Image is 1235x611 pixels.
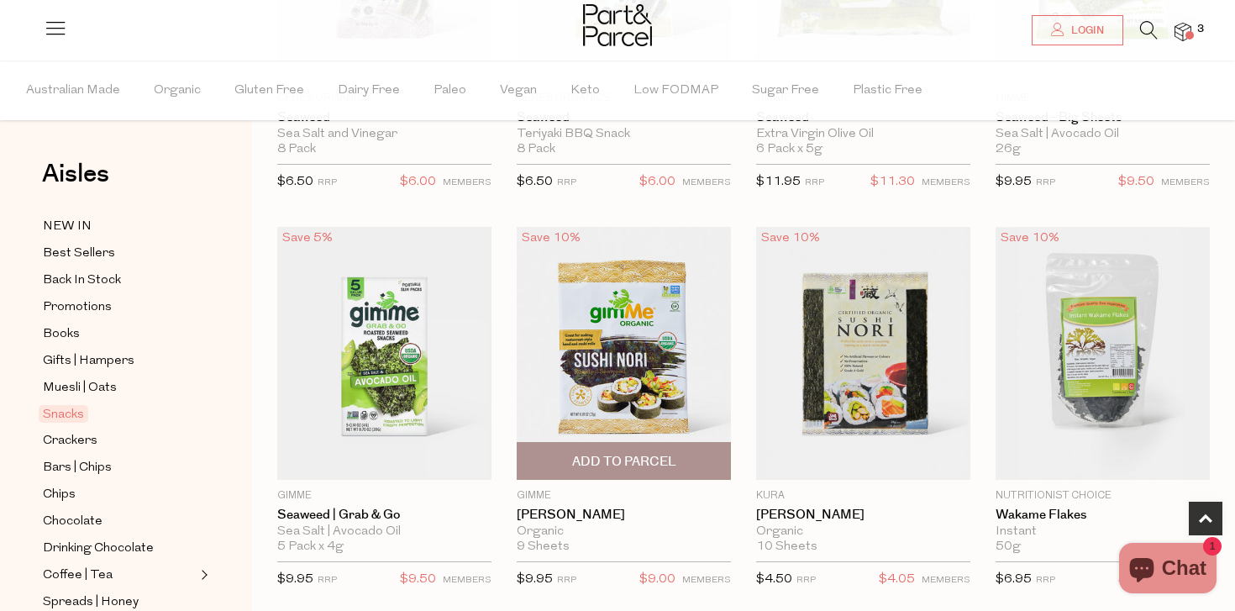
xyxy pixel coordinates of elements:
span: Gifts | Hampers [43,351,134,371]
p: Gimme [517,488,731,503]
a: Seaweed | Grab & Go [277,508,491,523]
small: RRP [1036,178,1055,187]
a: Login [1032,15,1123,45]
span: Add To Parcel [572,453,676,471]
span: Aisles [42,155,109,192]
span: $4.05 [879,569,915,591]
div: Sea Salt and Vinegar [277,127,491,142]
span: Best Sellers [43,244,115,264]
span: $9.95 [277,573,313,586]
span: 8 Pack [277,142,316,157]
span: Keto [570,61,600,120]
small: RRP [557,178,576,187]
small: MEMBERS [443,178,491,187]
a: Best Sellers [43,243,196,264]
a: NEW IN [43,216,196,237]
a: Books [43,324,196,345]
span: $9.00 [639,569,675,591]
span: Australian Made [26,61,120,120]
div: Sea Salt | Avocado Oil [277,524,491,540]
span: $6.00 [639,171,675,193]
small: MEMBERS [1161,178,1210,187]
a: Back In Stock [43,270,196,291]
span: Drinking Chocolate [43,539,154,559]
span: Chips [43,485,76,505]
span: $11.30 [870,171,915,193]
a: Wakame Flakes [996,508,1210,523]
small: RRP [318,178,337,187]
img: Sushi Nori [517,227,731,480]
div: Extra Virgin Olive Oil [756,127,970,142]
p: Nutritionist Choice [996,488,1210,503]
a: Promotions [43,297,196,318]
a: Chocolate [43,511,196,532]
div: Sea Salt | Avocado Oil [996,127,1210,142]
div: Teriyaki BBQ Snack [517,127,731,142]
span: $9.95 [517,573,553,586]
img: Seaweed | Grab & Go [277,227,491,480]
a: Gifts | Hampers [43,350,196,371]
span: Organic [154,61,201,120]
span: Sugar Free [752,61,819,120]
span: $6.50 [517,176,553,188]
small: RRP [1036,576,1055,585]
span: $9.95 [996,176,1032,188]
a: [PERSON_NAME] [756,508,970,523]
a: Chips [43,484,196,505]
p: Gimme [277,488,491,503]
small: MEMBERS [922,178,970,187]
span: 8 Pack [517,142,555,157]
a: Crackers [43,430,196,451]
span: Gluten Free [234,61,304,120]
a: Drinking Chocolate [43,538,196,559]
span: Muesli | Oats [43,378,117,398]
span: 26g [996,142,1021,157]
a: 3 [1175,23,1191,40]
span: $6.00 [400,171,436,193]
span: Snacks [39,405,88,423]
small: RRP [805,178,824,187]
a: Aisles [42,161,109,203]
small: MEMBERS [922,576,970,585]
inbox-online-store-chat: Shopify online store chat [1114,543,1222,598]
div: Save 10% [756,227,825,250]
span: Bars | Chips [43,458,112,478]
div: Save 10% [996,227,1064,250]
span: $9.50 [1118,171,1154,193]
a: Muesli | Oats [43,377,196,398]
span: Promotions [43,298,112,318]
small: MEMBERS [443,576,491,585]
span: $6.50 [277,176,313,188]
button: Add To Parcel [517,442,731,480]
a: Bars | Chips [43,457,196,478]
span: 10 Sheets [756,540,817,555]
p: Kura [756,488,970,503]
span: Books [43,324,80,345]
div: Organic [756,524,970,540]
span: Crackers [43,431,97,451]
span: Plastic Free [853,61,922,120]
span: Chocolate [43,512,102,532]
span: NEW IN [43,217,92,237]
span: 50g [996,540,1021,555]
span: Coffee | Tea [43,566,113,586]
div: Organic [517,524,731,540]
div: Save 10% [517,227,586,250]
div: Instant [996,524,1210,540]
span: 6 Pack x 5g [756,142,822,157]
span: $11.95 [756,176,801,188]
span: Login [1067,24,1104,38]
small: RRP [318,576,337,585]
span: Low FODMAP [633,61,718,120]
span: Dairy Free [338,61,400,120]
a: [PERSON_NAME] [517,508,731,523]
span: $9.50 [400,569,436,591]
div: Save 5% [277,227,338,250]
small: MEMBERS [682,178,731,187]
a: Coffee | Tea [43,565,196,586]
span: Back In Stock [43,271,121,291]
small: MEMBERS [682,576,731,585]
small: RRP [557,576,576,585]
span: $6.95 [996,573,1032,586]
span: Vegan [500,61,537,120]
